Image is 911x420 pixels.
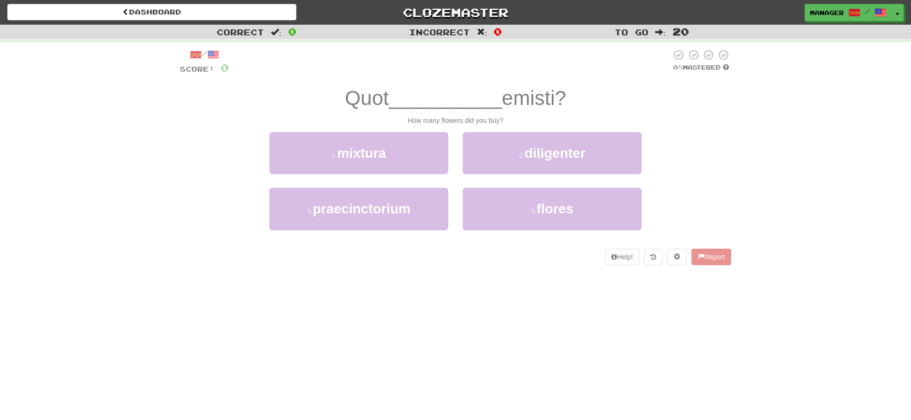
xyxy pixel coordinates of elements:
small: 3 . [307,207,313,215]
span: mixtura [337,146,386,161]
div: / [180,49,229,61]
small: 1 . [332,151,338,159]
span: __________ [389,87,502,109]
div: Mastered [671,63,731,72]
button: Report [691,249,731,265]
span: : [477,28,487,36]
span: 20 [673,26,689,37]
a: Clozemaster [311,4,600,21]
span: diligenter [525,146,586,161]
span: : [655,28,666,36]
button: 4.flores [463,188,642,230]
span: : [271,28,281,36]
span: praecinctorium [313,201,411,216]
span: manager [810,8,844,17]
span: Score: [180,65,215,73]
button: Help! [605,249,639,265]
small: 2 . [519,151,525,159]
button: 1.mixtura [269,132,448,174]
span: Incorrect [409,27,470,37]
small: 4 . [531,207,537,215]
button: Round history (alt+y) [644,249,662,265]
button: 2.diligenter [463,132,642,174]
span: 0 [220,61,229,74]
a: manager / [805,4,892,21]
span: / [865,8,870,15]
span: Correct [217,27,264,37]
span: Quot [345,87,389,109]
span: emisti? [502,87,566,109]
span: To go [615,27,648,37]
button: 3.praecinctorium [269,188,448,230]
a: Dashboard [7,4,296,20]
span: 0 [288,26,296,37]
span: 0 [494,26,502,37]
span: flores [537,201,573,216]
div: How many flowers did you buy? [180,116,731,125]
span: 0 % [673,63,683,71]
